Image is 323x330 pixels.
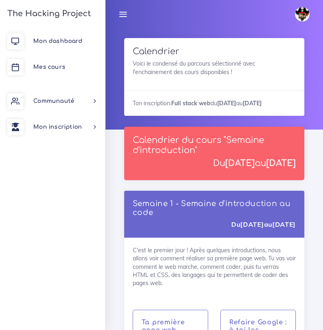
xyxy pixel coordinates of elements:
p: Calendrier du cours "Semaine d'introduction" [133,135,296,156]
strong: [DATE] [240,220,264,228]
strong: [DATE] [217,100,236,107]
strong: [DATE] [272,220,296,228]
span: Mon dashboard [33,38,82,44]
div: Du au [213,158,296,168]
div: Du au [231,220,296,229]
a: avatar [291,2,316,26]
span: Mon inscription [33,124,82,130]
h3: Calendrier [133,47,296,57]
strong: [DATE] [243,100,262,107]
span: Mes cours [33,64,65,70]
img: avatar [295,7,310,21]
p: Voici le condensé du parcours sélectionné avec l'enchainement des cours disponibles ! [133,60,296,76]
strong: [DATE] [266,158,296,168]
div: Ton inscription: du au [124,90,304,116]
span: Communauté [33,98,74,104]
a: Semaine 1 - Semaine d'introduction au code [133,200,291,217]
h3: The Hacking Project [5,9,91,18]
strong: Full stack web [171,100,211,107]
strong: [DATE] [225,158,255,168]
